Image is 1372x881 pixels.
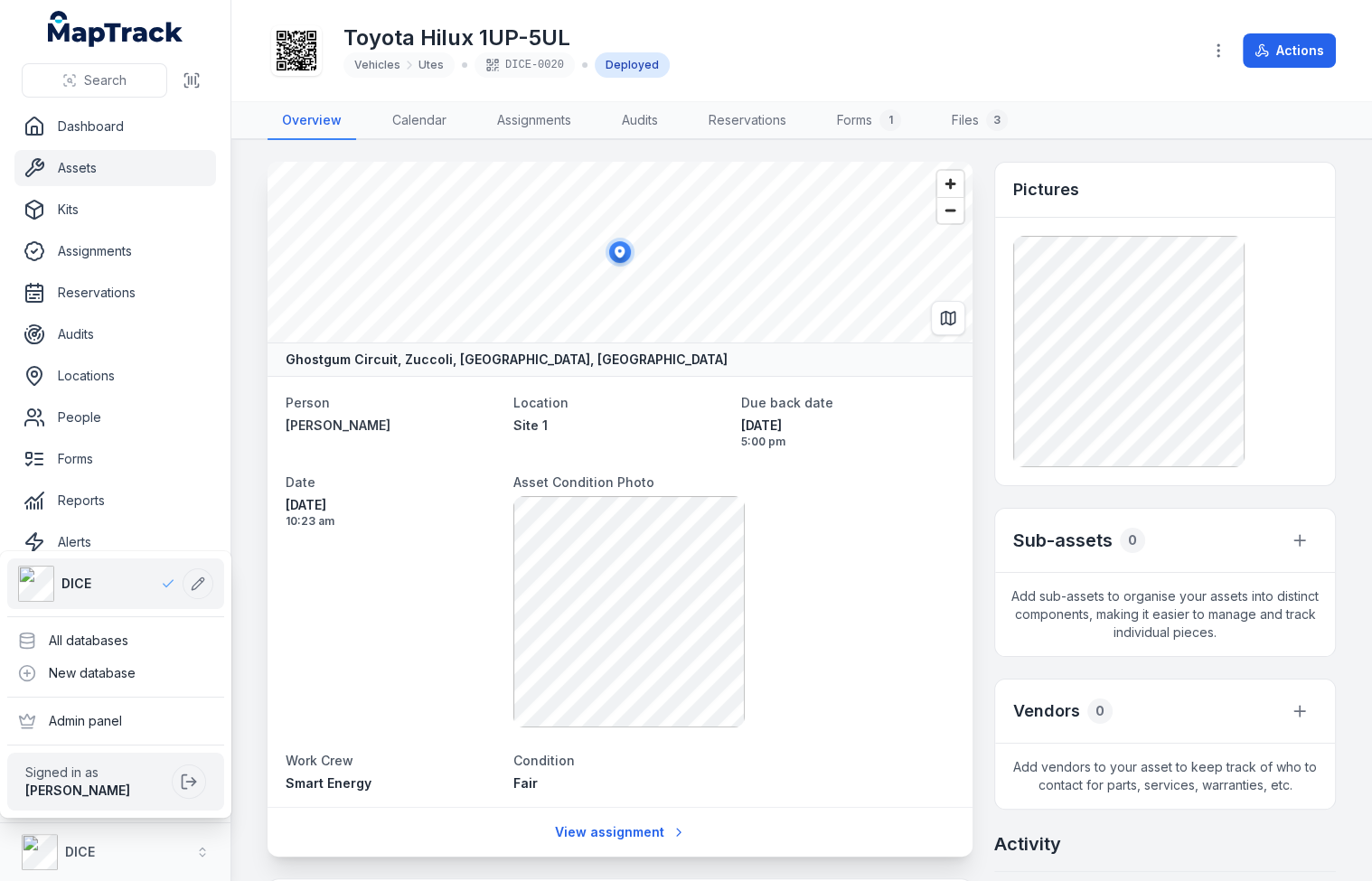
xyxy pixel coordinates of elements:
span: Signed in as [25,764,164,782]
div: All databases [7,624,224,657]
div: New database [7,657,224,689]
span: DICE [61,575,91,593]
strong: DICE [65,844,95,859]
strong: [PERSON_NAME] [25,783,130,798]
div: Admin panel [7,705,224,737]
